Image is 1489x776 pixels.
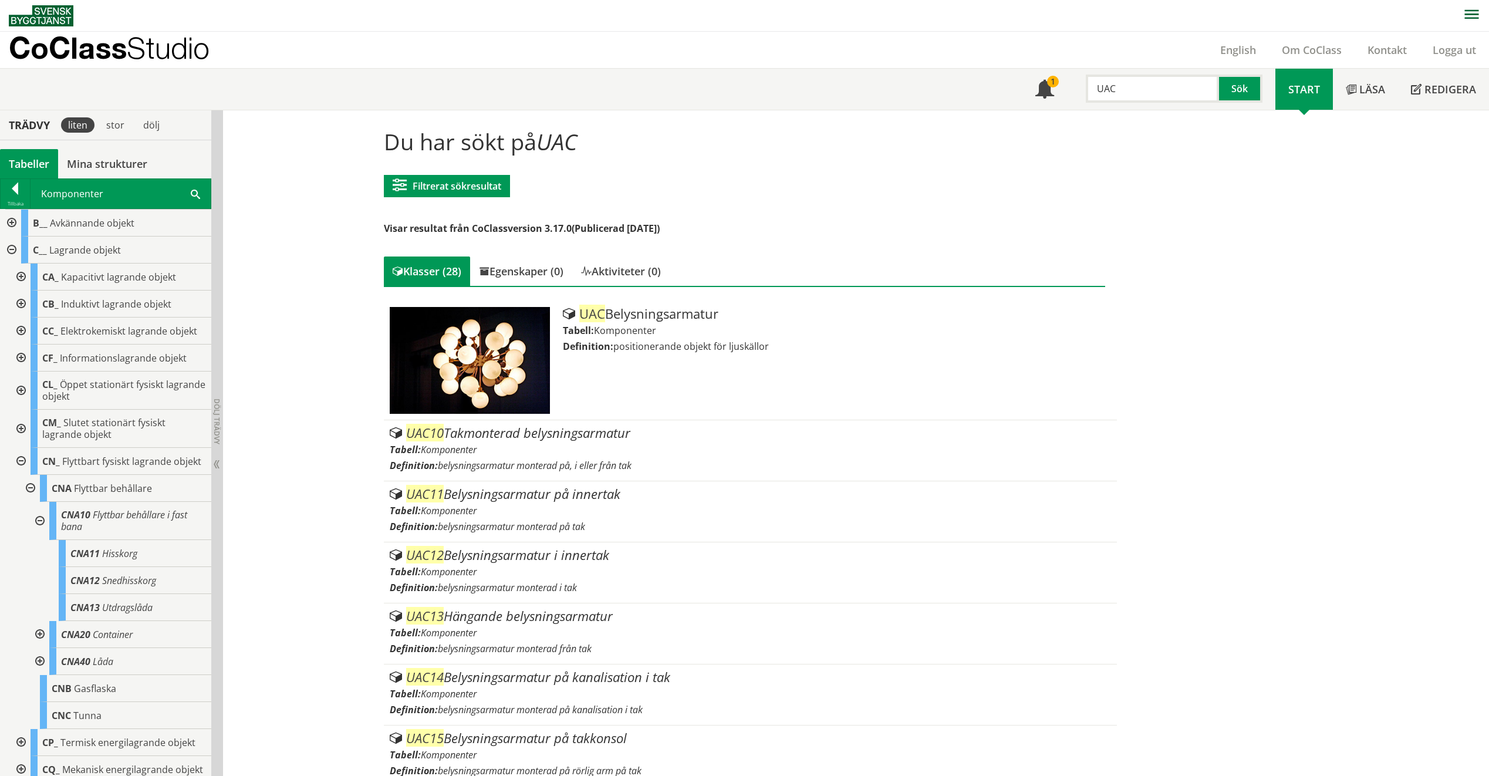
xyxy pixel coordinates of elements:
span: UAC14 [406,668,444,686]
span: Container [93,628,133,641]
span: CQ_ [42,763,60,776]
span: belysningsarmatur monterad på tak [438,520,585,533]
span: CNA40 [61,655,90,668]
span: Öppet stationärt fysiskt lagrande objekt [42,378,205,403]
div: Belysningsarmatur i innertak [390,548,1111,562]
span: belysningsarmatur monterad från tak [438,642,592,655]
label: Tabell: [390,504,421,517]
span: belysningsarmatur monterad på kanalisation i tak [438,703,643,716]
span: Komponenter [421,748,477,761]
span: Gasflaska [74,682,116,695]
span: C__ [33,244,47,257]
span: Flyttbart fysiskt lagrande objekt [62,455,201,468]
label: Tabell: [390,687,421,700]
label: Tabell: [390,565,421,578]
div: Tillbaka [1,199,30,208]
span: Mekanisk energilagrande objekt [62,763,203,776]
span: UAC12 [406,546,444,564]
label: Tabell: [390,626,421,639]
a: English [1207,43,1269,57]
span: B__ [33,217,48,230]
span: Komponenter [421,687,477,700]
div: Takmonterad belysningsarmatur [390,426,1111,440]
label: Tabell: [563,324,594,337]
a: 1 [1022,69,1067,110]
span: Termisk energilagrande objekt [60,736,195,749]
img: Tabell [390,307,550,414]
span: Snedhisskorg [102,574,156,587]
span: Komponenter [421,626,477,639]
div: Aktiviteter (0) [572,257,670,286]
span: CNA13 [70,601,100,614]
div: Belysningsarmatur på innertak [390,487,1111,501]
span: Induktivt lagrande objekt [61,298,171,311]
img: Svensk Byggtjänst [9,5,73,26]
div: 1 [1047,76,1059,87]
input: Sök [1086,75,1219,103]
span: Kapacitivt lagrande objekt [61,271,176,284]
span: CC_ [42,325,58,338]
span: Visar resultat från CoClassversion 3.17.0 [384,222,572,235]
div: Belysningsarmatur [563,307,1111,321]
span: Läsa [1359,82,1385,96]
span: CP_ [42,736,58,749]
p: CoClass [9,41,210,55]
a: Mina strukturer [58,149,156,178]
div: dölj [136,117,167,133]
span: Tunna [73,709,102,722]
span: CM_ [42,416,61,429]
span: Utdragslåda [102,601,153,614]
span: CNA20 [61,628,90,641]
span: Komponenter [594,324,656,337]
span: positionerande objekt för ljuskällor [613,340,769,353]
a: Läsa [1333,69,1398,110]
label: Definition: [563,340,613,353]
span: (Publicerad [DATE]) [572,222,660,235]
label: Tabell: [390,443,421,456]
span: CNA [52,482,72,495]
div: Belysningsarmatur på takkonsol [390,731,1111,745]
h1: Du har sökt på [384,129,1105,154]
span: Låda [93,655,113,668]
span: Dölj trädvy [212,399,222,444]
span: CNA12 [70,574,100,587]
span: Slutet stationärt fysiskt lagrande objekt [42,416,166,441]
label: Definition: [390,642,438,655]
span: Sök i tabellen [191,187,200,200]
span: CN_ [42,455,60,468]
label: Definition: [390,703,438,716]
div: Hängande belysningsarmatur [390,609,1111,623]
span: Komponenter [421,504,477,517]
label: Definition: [390,581,438,594]
span: Komponenter [421,565,477,578]
span: Flyttbar behållare i fast bana [61,508,187,533]
span: Lagrande objekt [49,244,121,257]
a: Redigera [1398,69,1489,110]
a: CoClassStudio [9,32,235,68]
a: Logga ut [1420,43,1489,57]
span: Notifikationer [1035,81,1054,100]
button: Filtrerat sökresultat [384,175,510,197]
span: CA_ [42,271,59,284]
span: CF_ [42,352,58,365]
div: Klasser (28) [384,257,470,286]
span: UAC11 [406,485,444,502]
span: UAC [536,126,577,157]
span: belysningsarmatur monterad i tak [438,581,577,594]
div: Komponenter [31,179,211,208]
span: CB_ [42,298,59,311]
div: Trädvy [2,119,56,131]
span: Elektrokemiskt lagrande objekt [60,325,197,338]
span: Start [1288,82,1320,96]
span: CL_ [42,378,58,391]
span: CNC [52,709,71,722]
div: Belysningsarmatur på kanalisation i tak [390,670,1111,684]
span: UAC15 [406,729,444,747]
button: Sök [1219,75,1262,103]
a: Om CoClass [1269,43,1355,57]
div: stor [99,117,131,133]
span: Komponenter [421,443,477,456]
span: Studio [127,31,210,65]
span: UAC [579,305,605,322]
a: Start [1275,69,1333,110]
